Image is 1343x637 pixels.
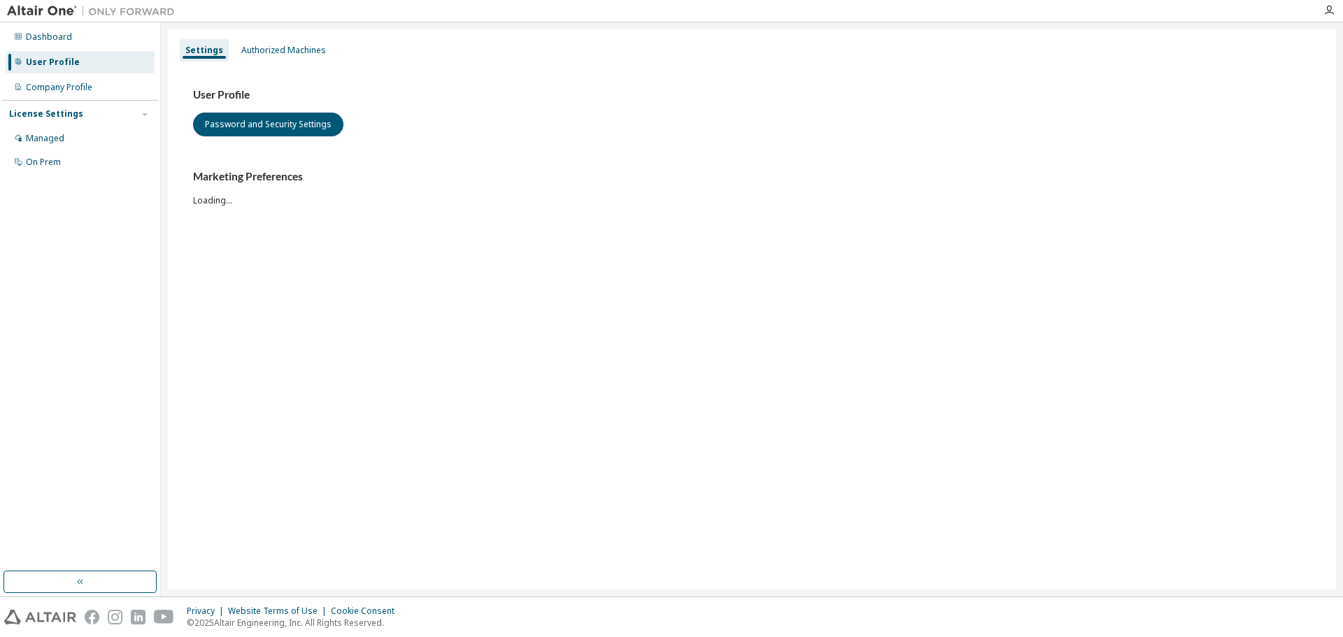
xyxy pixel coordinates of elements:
div: User Profile [26,57,80,68]
div: Dashboard [26,31,72,43]
p: © 2025 Altair Engineering, Inc. All Rights Reserved. [187,617,403,629]
div: Loading... [193,170,1311,206]
div: Authorized Machines [241,45,326,56]
div: License Settings [9,108,83,120]
img: linkedin.svg [131,610,145,624]
h3: Marketing Preferences [193,170,1311,184]
img: youtube.svg [154,610,174,624]
img: altair_logo.svg [4,610,76,624]
img: Altair One [7,4,182,18]
h3: User Profile [193,88,1311,102]
div: Cookie Consent [331,606,403,617]
img: facebook.svg [85,610,99,624]
div: Managed [26,133,64,144]
img: instagram.svg [108,610,122,624]
div: Settings [185,45,223,56]
div: Privacy [187,606,228,617]
div: Website Terms of Use [228,606,331,617]
div: Company Profile [26,82,92,93]
button: Password and Security Settings [193,113,343,136]
div: On Prem [26,157,61,168]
